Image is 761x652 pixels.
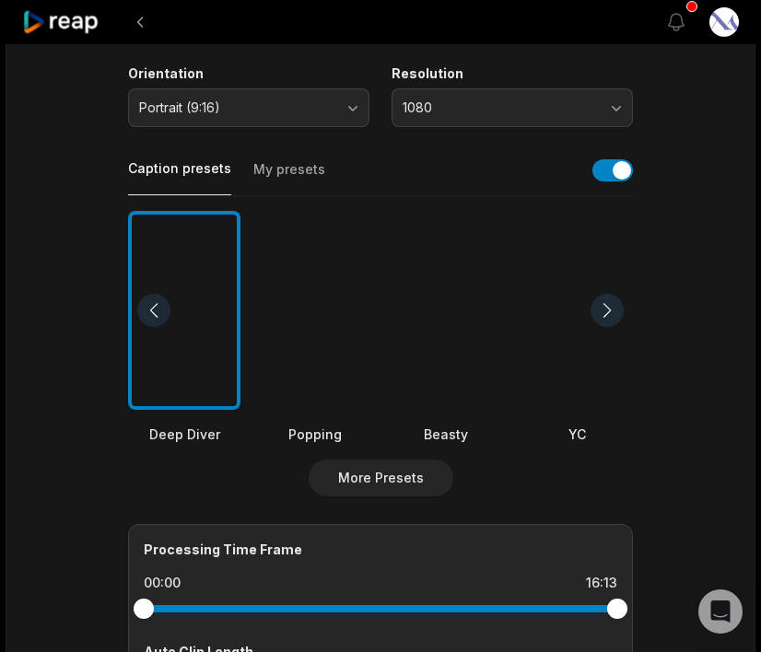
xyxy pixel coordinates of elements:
[128,88,369,127] button: Portrait (9:16)
[144,540,617,559] div: Processing Time Frame
[144,574,181,592] div: 00:00
[128,159,231,195] button: Caption presets
[392,65,633,82] label: Resolution
[403,99,596,116] span: 1080
[259,425,371,444] div: Popping
[253,160,325,195] button: My presets
[698,589,743,634] div: Open Intercom Messenger
[128,65,369,82] label: Orientation
[128,425,240,444] div: Deep Diver
[390,425,502,444] div: Beasty
[392,88,633,127] button: 1080
[309,460,453,496] button: More Presets
[139,99,333,116] span: Portrait (9:16)
[586,574,617,592] div: 16:13
[521,425,633,444] div: YC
